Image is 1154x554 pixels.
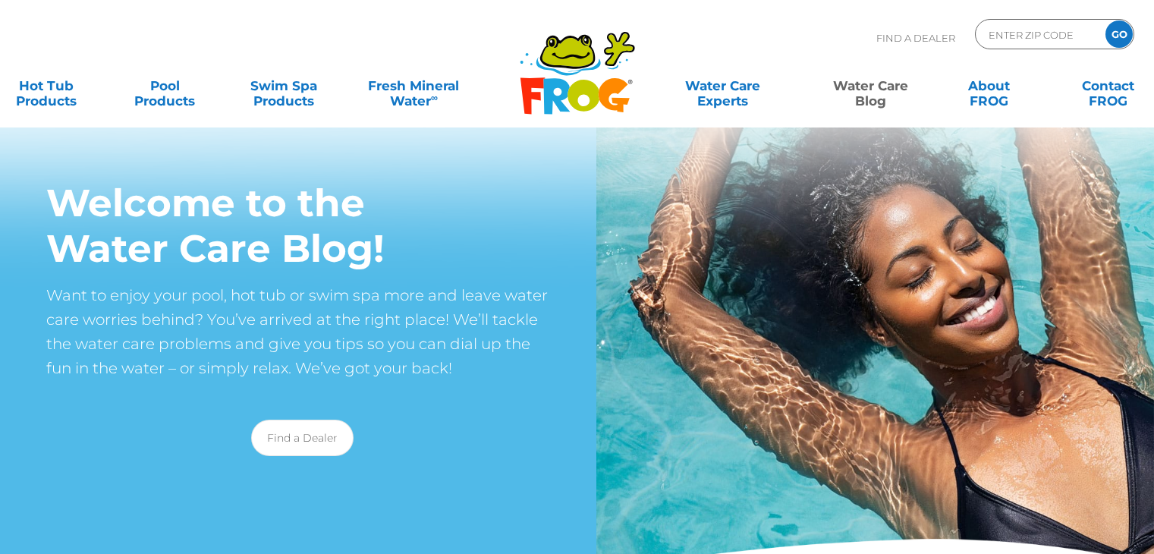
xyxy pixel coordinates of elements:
[943,71,1036,101] a: AboutFROG
[648,71,798,101] a: Water CareExperts
[356,71,471,101] a: Fresh MineralWater∞
[876,19,955,57] p: Find A Dealer
[118,71,211,101] a: PoolProducts
[824,71,917,101] a: Water CareBlog
[1061,71,1154,101] a: ContactFROG
[987,24,1090,46] input: Zip Code Form
[1105,20,1133,48] input: GO
[237,71,330,101] a: Swim SpaProducts
[431,92,438,103] sup: ∞
[251,420,354,456] a: Find a Dealer
[46,283,558,380] p: Want to enjoy your pool, hot tub or swim spa more and leave water care worries behind? You’ve arr...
